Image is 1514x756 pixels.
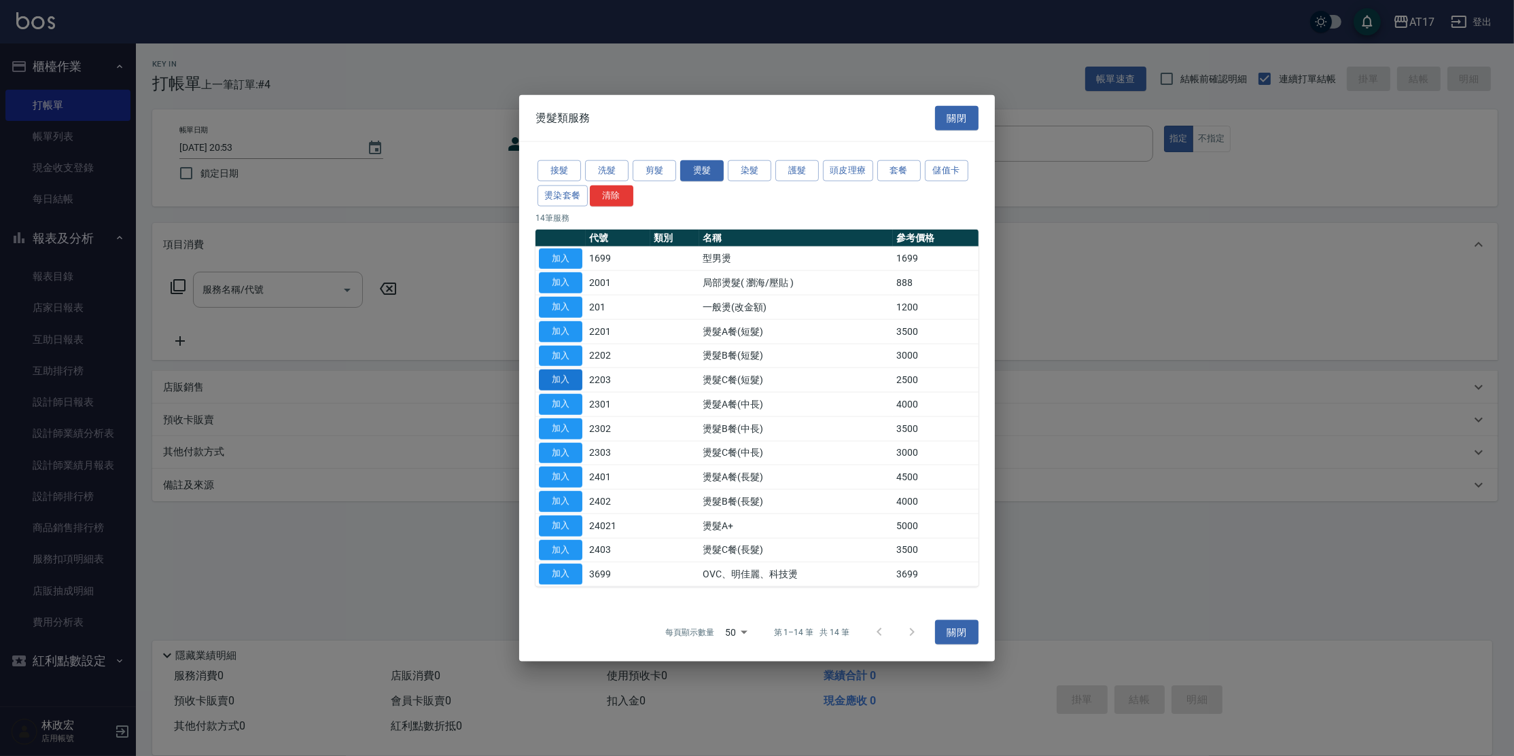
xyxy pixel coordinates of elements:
[699,392,893,416] td: 燙髮A餐(中長)
[893,392,979,416] td: 4000
[893,247,979,271] td: 1699
[728,160,771,181] button: 染髮
[774,626,849,638] p: 第 1–14 筆 共 14 筆
[877,160,921,181] button: 套餐
[539,491,582,512] button: 加入
[665,626,714,638] p: 每頁顯示數量
[586,538,650,562] td: 2403
[535,111,590,124] span: 燙髮類服務
[893,416,979,441] td: 3500
[699,465,893,489] td: 燙髮A餐(長髮)
[650,229,699,247] th: 類別
[893,270,979,295] td: 888
[539,370,582,391] button: 加入
[539,467,582,488] button: 加入
[935,105,979,130] button: 關閉
[893,514,979,538] td: 5000
[586,392,650,416] td: 2301
[586,367,650,392] td: 2203
[586,229,650,247] th: 代號
[586,465,650,489] td: 2401
[538,185,588,206] button: 燙染套餐
[586,514,650,538] td: 24021
[586,489,650,514] td: 2402
[539,297,582,318] button: 加入
[699,270,893,295] td: 局部燙髮( 瀏海/壓貼 )
[823,160,873,181] button: 頭皮理療
[935,620,979,645] button: 關閉
[538,160,581,181] button: 接髮
[539,394,582,415] button: 加入
[585,160,629,181] button: 洗髮
[539,272,582,293] button: 加入
[590,185,633,206] button: 清除
[539,515,582,536] button: 加入
[699,247,893,271] td: 型男燙
[586,270,650,295] td: 2001
[633,160,676,181] button: 剪髮
[893,489,979,514] td: 4000
[586,295,650,319] td: 201
[699,319,893,344] td: 燙髮A餐(短髮)
[699,229,893,247] th: 名稱
[586,416,650,441] td: 2302
[535,211,979,223] p: 14 筆服務
[699,416,893,441] td: 燙髮B餐(中長)
[893,367,979,392] td: 2500
[539,564,582,585] button: 加入
[893,295,979,319] td: 1200
[586,319,650,344] td: 2201
[699,441,893,465] td: 燙髮C餐(中長)
[539,345,582,366] button: 加入
[586,562,650,586] td: 3699
[586,441,650,465] td: 2303
[539,442,582,463] button: 加入
[699,538,893,562] td: 燙髮C餐(長髮)
[775,160,819,181] button: 護髮
[893,441,979,465] td: 3000
[539,248,582,269] button: 加入
[699,489,893,514] td: 燙髮B餐(長髮)
[586,247,650,271] td: 1699
[925,160,968,181] button: 儲值卡
[699,295,893,319] td: 一般燙(改金額)
[539,321,582,342] button: 加入
[720,614,752,651] div: 50
[586,344,650,368] td: 2202
[893,562,979,586] td: 3699
[680,160,724,181] button: 燙髮
[539,539,582,560] button: 加入
[893,465,979,489] td: 4500
[893,538,979,562] td: 3500
[699,344,893,368] td: 燙髮B餐(短髮)
[539,418,582,439] button: 加入
[893,229,979,247] th: 參考價格
[699,367,893,392] td: 燙髮C餐(短髮)
[699,514,893,538] td: 燙髮A+
[893,344,979,368] td: 3000
[893,319,979,344] td: 3500
[699,562,893,586] td: OVC、明佳麗、科技燙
